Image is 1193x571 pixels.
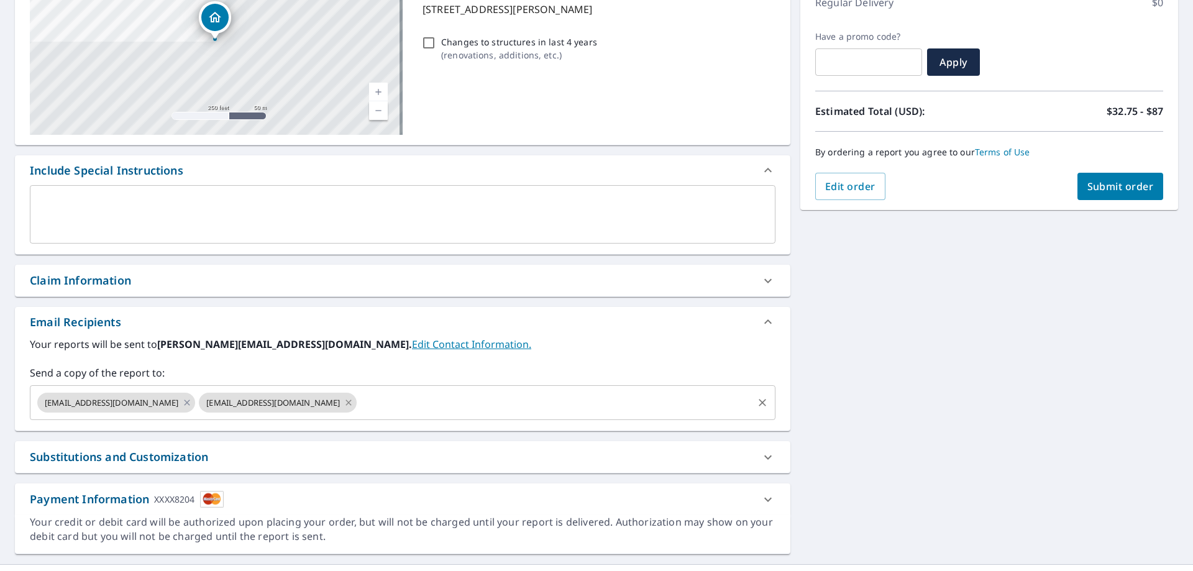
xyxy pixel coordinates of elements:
label: Your reports will be sent to [30,337,775,352]
p: [STREET_ADDRESS][PERSON_NAME] [423,2,770,17]
span: Submit order [1087,180,1154,193]
div: [EMAIL_ADDRESS][DOMAIN_NAME] [199,393,357,413]
div: [EMAIL_ADDRESS][DOMAIN_NAME] [37,393,195,413]
div: Substitutions and Customization [30,449,208,465]
div: Include Special Instructions [30,162,183,179]
div: Payment Information [30,491,224,508]
div: XXXX8204 [154,491,194,508]
p: By ordering a report you agree to our [815,147,1163,158]
div: Claim Information [15,265,790,296]
label: Send a copy of the report to: [30,365,775,380]
div: Dropped pin, building 1, Residential property, 229 13th Ave N South Saint Paul, MN 55075 [199,1,231,40]
button: Clear [754,394,771,411]
span: Apply [937,55,970,69]
div: Claim Information [30,272,131,289]
a: Terms of Use [975,146,1030,158]
p: Changes to structures in last 4 years [441,35,597,48]
a: Current Level 17, Zoom In [369,83,388,101]
img: cardImage [200,491,224,508]
div: Email Recipients [30,314,121,331]
b: [PERSON_NAME][EMAIL_ADDRESS][DOMAIN_NAME]. [157,337,412,351]
div: Email Recipients [15,307,790,337]
a: Current Level 17, Zoom Out [369,101,388,120]
div: Include Special Instructions [15,155,790,185]
p: ( renovations, additions, etc. ) [441,48,597,62]
label: Have a promo code? [815,31,922,42]
div: Payment InformationXXXX8204cardImage [15,483,790,515]
p: $32.75 - $87 [1107,104,1163,119]
span: [EMAIL_ADDRESS][DOMAIN_NAME] [37,397,186,409]
span: Edit order [825,180,875,193]
button: Edit order [815,173,885,200]
a: EditContactInfo [412,337,531,351]
div: Your credit or debit card will be authorized upon placing your order, but will not be charged unt... [30,515,775,544]
p: Estimated Total (USD): [815,104,989,119]
button: Submit order [1077,173,1164,200]
span: [EMAIL_ADDRESS][DOMAIN_NAME] [199,397,347,409]
div: Substitutions and Customization [15,441,790,473]
button: Apply [927,48,980,76]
